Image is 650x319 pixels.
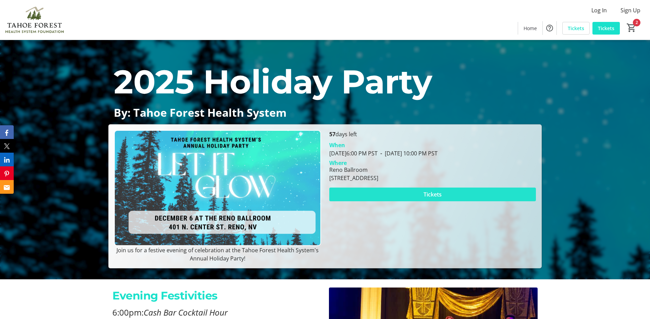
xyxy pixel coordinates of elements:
img: Campaign CTA Media Photo [114,130,321,246]
span: Tickets [424,190,442,199]
a: Tickets [562,22,590,35]
span: [DATE] 10:00 PM PST [378,150,438,157]
div: [STREET_ADDRESS] [329,174,378,182]
span: 6:00pm: [112,307,144,318]
span: 2025 Holiday Party [114,62,432,102]
span: - [378,150,385,157]
a: Home [518,22,542,35]
span: Tickets [568,25,584,32]
p: Join us for a festive evening of celebration at the Tahoe Forest Health System's Annual Holiday P... [114,246,321,263]
button: Cart [625,22,638,34]
p: Evening Festivities [112,288,321,304]
button: Tickets [329,188,536,201]
div: Reno Ballroom [329,166,378,174]
div: Where [329,160,347,166]
img: Tahoe Forest Health System Foundation's Logo [4,3,65,37]
div: When [329,141,345,149]
button: Log In [586,5,612,16]
span: Sign Up [621,6,640,14]
button: Sign Up [615,5,646,16]
span: Log In [591,6,607,14]
span: Home [524,25,537,32]
p: By: Tahoe Forest Health System [114,106,536,118]
span: 57 [329,130,335,138]
a: Tickets [592,22,620,35]
span: Tickets [598,25,614,32]
button: Help [543,21,556,35]
span: [DATE] 6:00 PM PST [329,150,378,157]
em: Cash Bar Cocktail Hour [144,307,228,318]
p: days left [329,130,536,138]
